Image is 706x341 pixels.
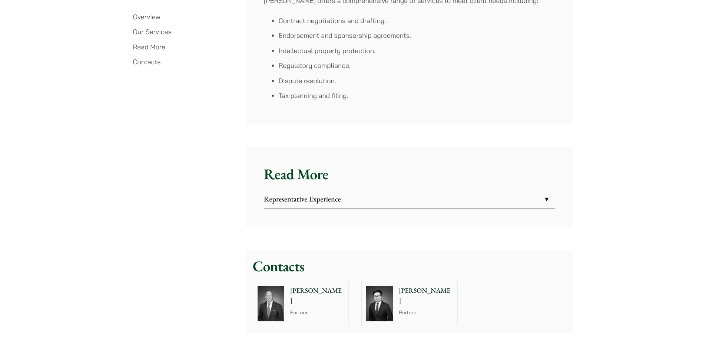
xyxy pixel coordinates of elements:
[399,309,453,317] p: Partner
[279,46,555,56] li: Intellectual property protection.
[290,286,344,306] p: [PERSON_NAME]
[264,189,555,209] a: Representative Experience
[361,281,458,326] a: [PERSON_NAME] Partner
[279,30,555,40] li: Endorsement and sponsorship agreements.
[290,309,344,317] p: Partner
[264,165,555,183] h2: Read More
[279,91,555,101] li: Tax planning and filing.
[279,16,555,26] li: Contract negotiations and drafting.
[133,58,161,66] a: Contacts
[253,257,566,275] h2: Contacts
[133,43,165,51] a: Read More
[133,13,160,21] a: Overview
[279,76,555,86] li: Dispute resolution.
[399,286,453,306] p: [PERSON_NAME]
[133,27,172,36] a: Our Services
[279,60,555,71] li: Regulatory compliance.
[253,281,349,326] a: [PERSON_NAME] Partner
